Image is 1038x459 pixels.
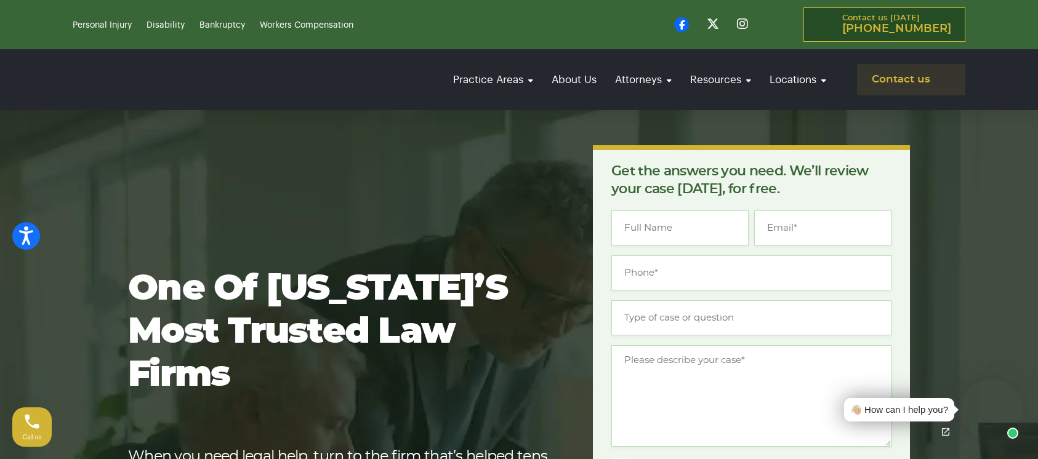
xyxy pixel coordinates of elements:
a: Attorneys [609,62,678,97]
a: Locations [763,62,832,97]
p: Contact us [DATE] [842,14,951,35]
a: Workers Compensation [260,21,353,30]
p: Get the answers you need. We’ll review your case [DATE], for free. [611,162,891,198]
span: Call us [23,434,42,441]
a: Resources [684,62,757,97]
input: Email* [754,210,891,245]
input: Full Name [611,210,749,245]
span: [PHONE_NUMBER] [842,23,951,35]
a: About Us [545,62,603,97]
div: 👋🏼 How can I help you? [850,403,948,417]
img: logo [73,57,233,103]
input: Phone* [611,255,891,290]
a: Contact us [857,64,965,95]
a: Practice Areas [447,62,539,97]
a: Bankruptcy [199,21,245,30]
h1: One of [US_STATE]’s most trusted law firms [128,268,553,397]
a: Disability [147,21,185,30]
input: Type of case or question [611,300,891,335]
a: Contact us [DATE][PHONE_NUMBER] [803,7,965,42]
a: Personal Injury [73,21,132,30]
a: Open chat [933,419,959,445]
